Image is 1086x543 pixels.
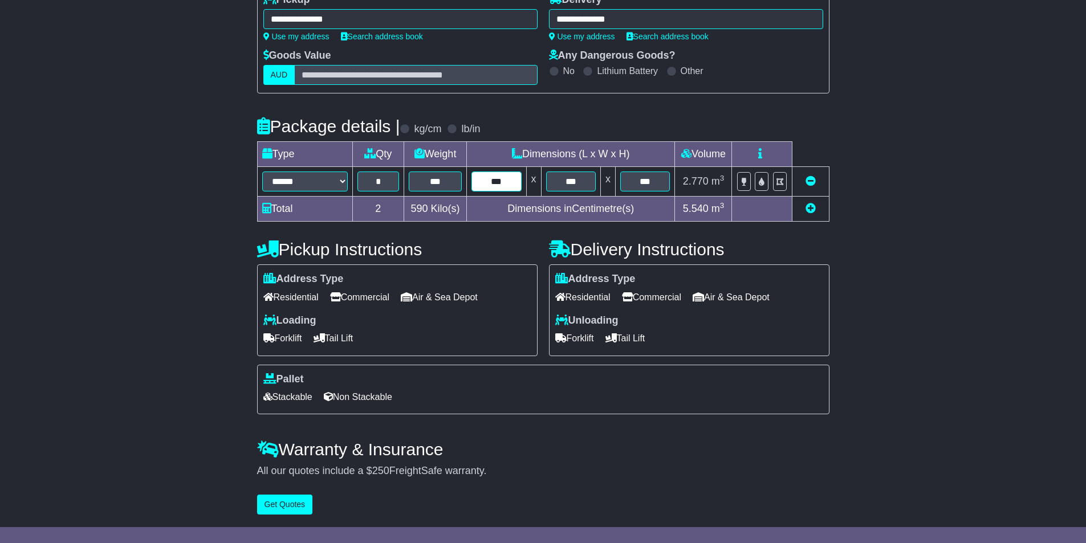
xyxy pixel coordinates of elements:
[414,123,441,136] label: kg/cm
[555,315,619,327] label: Unloading
[411,203,428,214] span: 590
[257,197,352,222] td: Total
[806,203,816,214] a: Add new item
[627,32,709,41] a: Search address book
[324,388,392,406] span: Non Stackable
[605,329,645,347] span: Tail Lift
[720,174,725,182] sup: 3
[563,66,575,76] label: No
[263,65,295,85] label: AUD
[461,123,480,136] label: lb/in
[341,32,423,41] a: Search address book
[681,66,703,76] label: Other
[263,288,319,306] span: Residential
[314,329,353,347] span: Tail Lift
[693,288,770,306] span: Air & Sea Depot
[555,329,594,347] span: Forklift
[555,273,636,285] label: Address Type
[597,66,658,76] label: Lithium Battery
[257,240,538,259] h4: Pickup Instructions
[352,197,404,222] td: 2
[404,142,467,167] td: Weight
[683,203,709,214] span: 5.540
[711,175,725,187] span: m
[404,197,467,222] td: Kilo(s)
[401,288,478,306] span: Air & Sea Depot
[675,142,732,167] td: Volume
[263,315,316,327] label: Loading
[330,288,389,306] span: Commercial
[263,329,302,347] span: Forklift
[683,175,709,187] span: 2.770
[720,201,725,210] sup: 3
[257,142,352,167] td: Type
[549,240,829,259] h4: Delivery Instructions
[352,142,404,167] td: Qty
[806,175,816,187] a: Remove this item
[526,167,541,197] td: x
[263,273,344,285] label: Address Type
[257,495,313,515] button: Get Quotes
[263,32,330,41] a: Use my address
[549,32,615,41] a: Use my address
[622,288,681,306] span: Commercial
[372,465,389,476] span: 250
[263,50,331,62] label: Goods Value
[467,142,675,167] td: Dimensions (L x W x H)
[555,288,611,306] span: Residential
[257,117,400,136] h4: Package details |
[257,440,829,459] h4: Warranty & Insurance
[600,167,615,197] td: x
[263,373,304,386] label: Pallet
[263,388,312,406] span: Stackable
[711,203,725,214] span: m
[467,197,675,222] td: Dimensions in Centimetre(s)
[549,50,676,62] label: Any Dangerous Goods?
[257,465,829,477] div: All our quotes include a $ FreightSafe warranty.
